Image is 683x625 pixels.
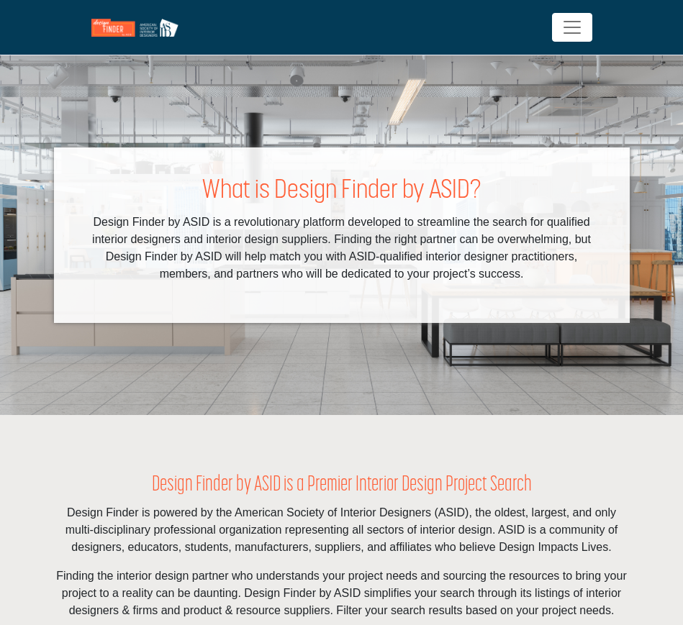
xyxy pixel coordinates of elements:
p: Design Finder by ASID is a revolutionary platform developed to streamline the search for qualifie... [83,214,601,283]
h1: What is Design Finder by ASID? [83,176,601,207]
p: Design Finder is powered by the American Society of Interior Designers (ASID), the oldest, larges... [54,504,630,556]
img: Site Logo [91,19,186,37]
p: Finding the interior design partner who understands your project needs and sourcing the resources... [54,567,630,619]
h2: Design Finder by ASID is a Premier Interior Design Project Search [54,473,630,498]
button: Toggle navigation [552,13,592,42]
